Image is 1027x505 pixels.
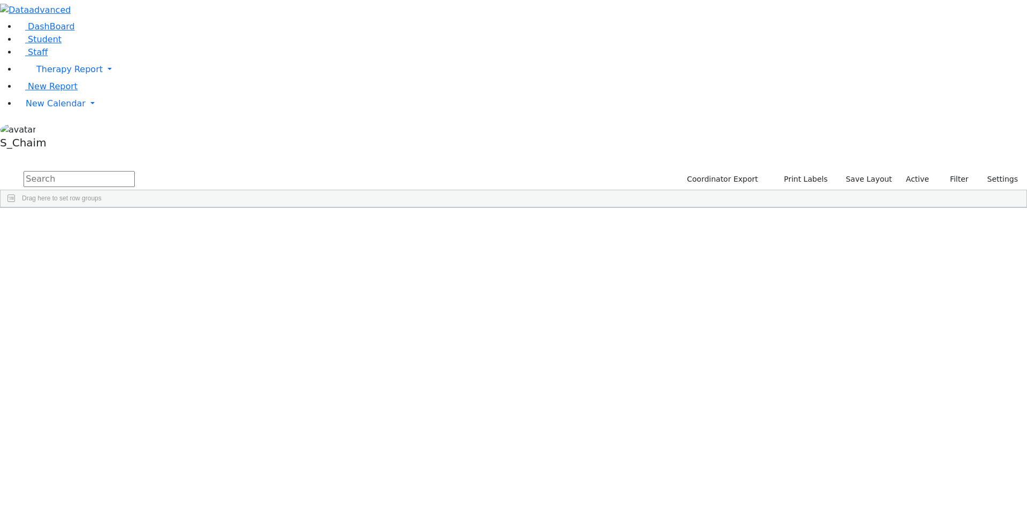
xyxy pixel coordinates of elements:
input: Search [24,171,135,187]
span: Student [28,34,62,44]
span: Staff [28,47,48,57]
button: Coordinator Export [680,171,763,188]
button: Print Labels [771,171,832,188]
span: DashBoard [28,21,75,32]
span: Drag here to set row groups [22,195,102,202]
span: New Report [28,81,78,91]
a: Student [17,34,62,44]
button: Filter [936,171,974,188]
a: DashBoard [17,21,75,32]
button: Save Layout [841,171,896,188]
button: Settings [974,171,1023,188]
label: Active [901,171,934,188]
a: Therapy Report [17,59,1027,80]
span: New Calendar [26,98,86,108]
span: Therapy Report [36,64,103,74]
a: New Report [17,81,78,91]
a: New Calendar [17,93,1027,114]
a: Staff [17,47,48,57]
